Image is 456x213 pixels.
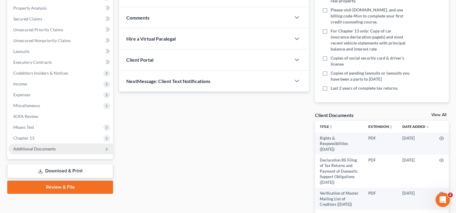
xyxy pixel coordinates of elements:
[126,78,210,84] span: NextMessage: Client Text Notifications
[7,164,113,178] a: Download & Print
[126,36,176,42] span: Hire a Virtual Paralegal
[8,24,113,35] a: Unsecured Priority Claims
[363,133,398,155] td: PDF
[426,125,429,129] i: expand_more
[8,57,113,68] a: Executory Contracts
[126,15,149,20] span: Comments
[8,111,113,122] a: SOFA Review
[431,113,446,117] a: View All
[13,60,52,65] span: Executory Contracts
[8,35,113,46] a: Unsecured Nonpriority Claims
[13,16,42,21] span: Secured Claims
[402,124,429,129] a: Date Added expand_more
[436,193,450,207] iframe: Intercom live chat
[331,85,398,91] span: Last 2 years of complete tax returns.
[363,188,398,210] td: PDF
[8,3,113,14] a: Property Analysis
[331,70,410,82] span: Copies of pending lawsuits or lawsuits you have been a party to [DATE]
[13,5,47,11] span: Property Analysis
[13,38,71,43] span: Unsecured Nonpriority Claims
[13,125,34,130] span: Means Test
[13,81,27,86] span: Income
[329,125,333,129] i: unfold_more
[320,124,333,129] a: Titleunfold_more
[331,55,410,67] span: Copies of social security card & driver’s license
[398,155,434,188] td: [DATE]
[448,193,453,197] span: 2
[13,146,56,151] span: Additional Documents
[389,125,393,129] i: unfold_more
[331,28,410,52] span: For Chapter 13 only: Copy of car insurance declaration page(s) and most recent vehicle statements...
[13,70,68,76] span: Codebtors Insiders & Notices
[315,155,363,188] td: Declaration RE Filing of Tax Returns and Payment of Domestic Support Obligations ([DATE])
[315,133,363,155] td: Rights & Responsibilities ([DATE])
[13,92,30,97] span: Expenses
[13,49,30,54] span: Lawsuits
[13,27,63,32] span: Unsecured Priority Claims
[363,155,398,188] td: PDF
[8,46,113,57] a: Lawsuits
[315,112,354,118] div: Client Documents
[7,181,113,194] a: Review & File
[398,133,434,155] td: [DATE]
[13,114,38,119] span: SOFA Review
[331,7,410,25] span: Please visit [DOMAIN_NAME], and use billing code 4fun to complete your first credit counseling co...
[398,188,434,210] td: [DATE]
[368,124,393,129] a: Extensionunfold_more
[13,135,34,140] span: Chapter 13
[8,14,113,24] a: Secured Claims
[13,103,40,108] span: Miscellaneous
[315,188,363,210] td: Verification of Master Mailing List of Creditors ([DATE])
[126,57,153,63] span: Client Portal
